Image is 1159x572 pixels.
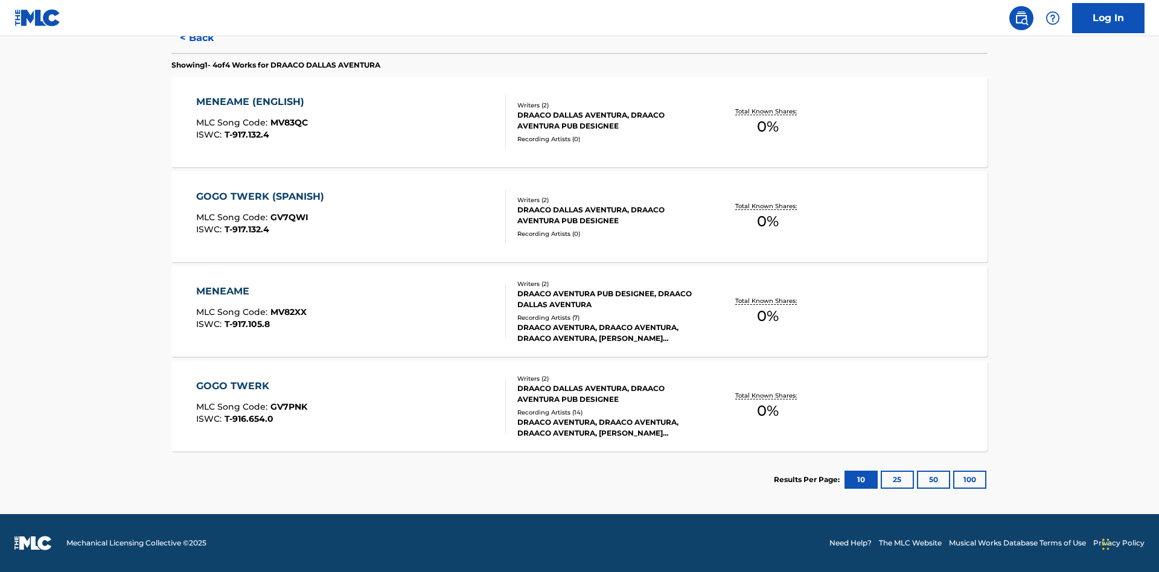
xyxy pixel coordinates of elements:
[196,129,225,140] span: ISWC :
[225,129,269,140] span: T-917.132.4
[917,471,950,489] button: 50
[171,266,988,357] a: MENEAMEMLC Song Code:MV82XXISWC:T-917.105.8Writers (2)DRAACO AVENTURA PUB DESIGNEE, DRAACO DALLAS...
[517,205,700,226] div: DRAACO DALLAS AVENTURA, DRAACO AVENTURA PUB DESIGNEE
[196,307,270,317] span: MLC Song Code :
[949,538,1086,548] a: Musical Works Database Terms of Use
[881,471,914,489] button: 25
[1102,526,1110,562] div: Drag
[757,400,779,422] span: 0 %
[270,401,307,412] span: GV7PNK
[517,322,700,344] div: DRAACO AVENTURA, DRAACO AVENTURA, DRAACO AVENTURA, [PERSON_NAME] AVENTURA, DRAACO AVENTURA
[735,202,800,211] p: Total Known Shares:
[171,361,988,451] a: GOGO TWERKMLC Song Code:GV7PNKISWC:T-916.654.0Writers (2)DRAACO DALLAS AVENTURA, DRAACO AVENTURA ...
[757,305,779,327] span: 0 %
[270,307,307,317] span: MV82XX
[171,60,380,71] p: Showing 1 - 4 of 4 Works for DRAACO DALLAS AVENTURA
[1093,538,1145,548] a: Privacy Policy
[757,211,779,232] span: 0 %
[225,224,269,235] span: T-917.132.4
[196,224,225,235] span: ISWC :
[196,212,270,223] span: MLC Song Code :
[774,474,843,485] p: Results Per Page:
[171,23,244,53] button: < Back
[225,413,273,424] span: T-916.654.0
[196,117,270,128] span: MLC Song Code :
[196,95,310,109] div: MENEAME (ENGLISH)
[14,9,61,27] img: MLC Logo
[953,471,986,489] button: 100
[1041,6,1065,30] div: Help
[196,379,307,393] div: GOGO TWERK
[270,117,308,128] span: MV83QC
[196,413,225,424] span: ISWC :
[196,189,330,204] div: GOGO TWERK (SPANISH)
[517,383,700,405] div: DRAACO DALLAS AVENTURA, DRAACO AVENTURA PUB DESIGNEE
[517,408,700,417] div: Recording Artists ( 14 )
[517,229,700,238] div: Recording Artists ( 0 )
[517,101,700,110] div: Writers ( 2 )
[196,319,225,329] span: ISWC :
[735,391,800,400] p: Total Known Shares:
[517,374,700,383] div: Writers ( 2 )
[517,195,700,205] div: Writers ( 2 )
[829,538,872,548] a: Need Help?
[735,107,800,116] p: Total Known Shares:
[225,319,270,329] span: T-917.105.8
[845,471,878,489] button: 10
[517,110,700,132] div: DRAACO DALLAS AVENTURA, DRAACO AVENTURA PUB DESIGNEE
[1014,11,1029,25] img: search
[196,284,307,299] div: MENEAME
[171,77,988,167] a: MENEAME (ENGLISH)MLC Song Code:MV83QCISWC:T-917.132.4Writers (2)DRAACO DALLAS AVENTURA, DRAACO AV...
[735,296,800,305] p: Total Known Shares:
[171,171,988,262] a: GOGO TWERK (SPANISH)MLC Song Code:GV7QWIISWC:T-917.132.4Writers (2)DRAACO DALLAS AVENTURA, DRAACO...
[517,135,700,144] div: Recording Artists ( 0 )
[757,116,779,138] span: 0 %
[1099,514,1159,572] iframe: Chat Widget
[879,538,942,548] a: The MLC Website
[14,536,52,550] img: logo
[66,538,206,548] span: Mechanical Licensing Collective © 2025
[1009,6,1033,30] a: Public Search
[196,401,270,412] span: MLC Song Code :
[517,279,700,288] div: Writers ( 2 )
[270,212,308,223] span: GV7QWI
[517,288,700,310] div: DRAACO AVENTURA PUB DESIGNEE, DRAACO DALLAS AVENTURA
[1046,11,1060,25] img: help
[517,417,700,439] div: DRAACO AVENTURA, DRAACO AVENTURA, DRAACO AVENTURA, [PERSON_NAME] AVENTURA, DRAACO AVENTURA
[1072,3,1145,33] a: Log In
[517,313,700,322] div: Recording Artists ( 7 )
